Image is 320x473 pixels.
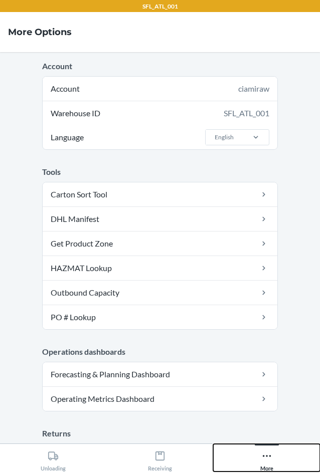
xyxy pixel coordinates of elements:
[107,444,214,471] button: Receiving
[42,60,278,72] p: Account
[43,281,277,305] a: Outbound Capacity
[142,2,178,11] p: SFL_ATL_001
[213,444,320,471] button: More
[43,182,277,206] a: Carton Sort Tool
[260,446,273,471] div: More
[215,133,234,142] div: English
[49,125,85,149] span: Language
[224,107,269,119] div: SFL_ATL_001
[43,231,277,256] a: Get Product Zone
[43,305,277,329] a: PO # Lookup
[42,427,278,439] p: Returns
[43,207,277,231] a: DHL Manifest
[43,387,277,411] a: Operating Metrics Dashboard
[214,133,215,142] input: LanguageEnglish
[238,83,269,95] div: ciamiraw
[43,256,277,280] a: HAZMAT Lookup
[8,26,72,39] h4: More Options
[43,77,277,101] div: Account
[42,346,278,358] p: Operations dashboards
[43,101,277,125] div: Warehouse ID
[42,166,278,178] p: Tools
[43,362,277,386] a: Forecasting & Planning Dashboard
[41,446,66,471] div: Unloading
[148,446,172,471] div: Receiving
